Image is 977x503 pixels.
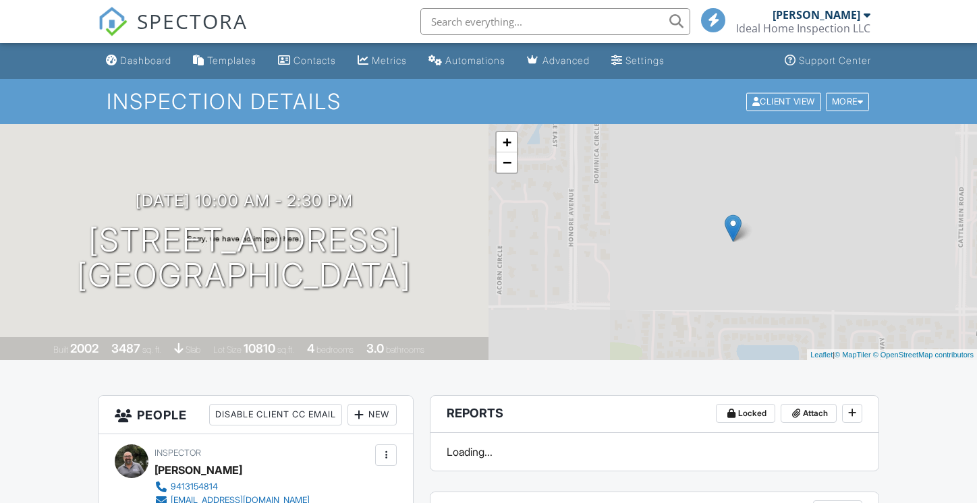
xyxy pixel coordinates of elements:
span: sq.ft. [277,345,294,355]
a: Support Center [779,49,876,73]
span: SPECTORA [137,7,248,35]
a: Metrics [352,49,412,73]
a: Dashboard [101,49,177,73]
div: [PERSON_NAME] [155,460,242,480]
div: Dashboard [120,55,171,66]
h1: Inspection Details [107,90,871,113]
a: Automations (Basic) [423,49,511,73]
span: sq. ft. [142,345,161,355]
a: SPECTORA [98,18,248,47]
h3: People [99,396,414,434]
div: Ideal Home Inspection LLC [736,22,870,35]
div: 9413154814 [171,481,218,492]
div: Templates [207,55,256,66]
div: New [347,404,397,425]
a: Client View [745,96,825,106]
img: The Best Home Inspection Software - Spectora [98,7,128,36]
div: Support Center [799,55,871,66]
span: Lot Size [213,345,242,355]
div: 3487 [111,341,140,355]
a: Settings [606,49,670,73]
div: Advanced [542,55,590,66]
h1: [STREET_ADDRESS] [GEOGRAPHIC_DATA] [77,223,412,294]
span: Built [53,345,68,355]
div: 3.0 [366,341,384,355]
div: Metrics [372,55,407,66]
div: 10810 [244,341,275,355]
input: Search everything... [420,8,690,35]
div: Automations [445,55,505,66]
div: More [826,92,870,111]
a: Zoom in [497,132,517,152]
a: Contacts [273,49,341,73]
span: Inspector [155,448,201,458]
a: 9413154814 [155,480,310,494]
div: | [807,349,977,361]
a: © MapTiler [835,351,871,359]
div: Contacts [294,55,336,66]
div: Client View [746,92,821,111]
a: Advanced [522,49,595,73]
span: slab [186,345,200,355]
a: Templates [188,49,262,73]
a: © OpenStreetMap contributors [873,351,974,359]
div: Settings [625,55,665,66]
a: Zoom out [497,152,517,173]
div: Disable Client CC Email [209,404,342,425]
div: 4 [307,341,314,355]
a: Leaflet [810,351,833,359]
div: [PERSON_NAME] [773,8,860,22]
h3: [DATE] 10:00 am - 2:30 pm [136,191,353,210]
span: bedrooms [316,345,354,355]
div: 2002 [70,341,99,355]
span: bathrooms [386,345,424,355]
